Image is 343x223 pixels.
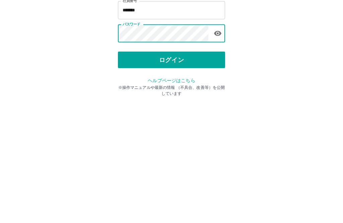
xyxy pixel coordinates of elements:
[148,142,195,148] a: ヘルプページはこちら
[123,63,137,68] label: 社員番号
[150,42,194,55] h2: ログイン
[118,149,225,161] p: ※操作マニュアルや最新の情報 （不具合、改善等）を公開しています
[123,86,140,91] label: パスワード
[118,116,225,133] button: ログイン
